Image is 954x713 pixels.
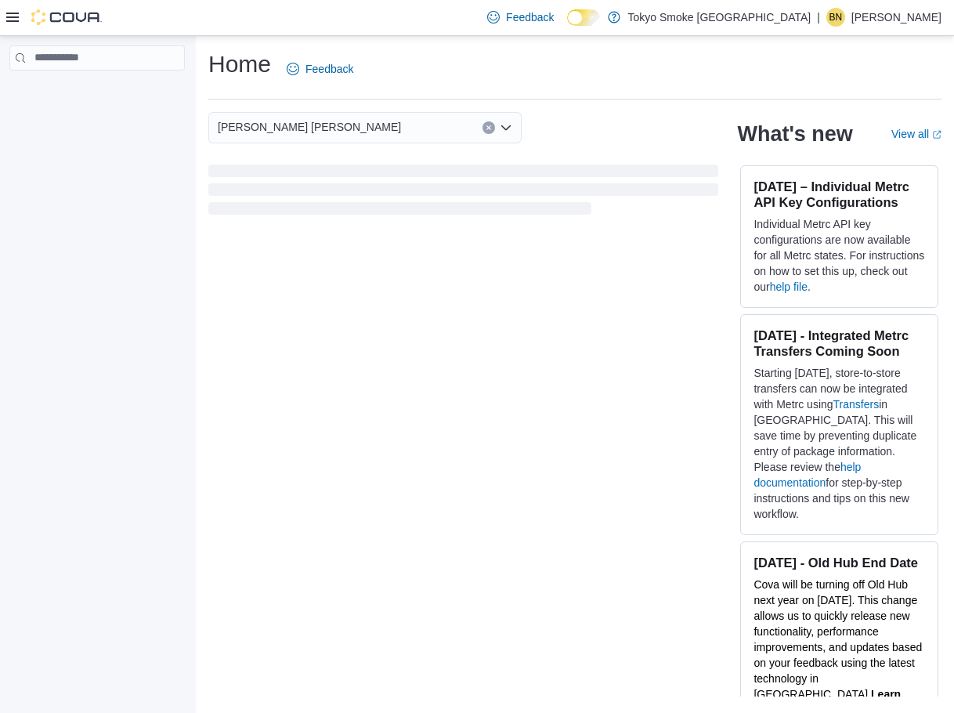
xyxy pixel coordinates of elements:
[753,461,861,489] a: help documentation
[506,9,554,25] span: Feedback
[482,121,495,134] button: Clear input
[833,398,880,411] a: Transfers
[628,8,811,27] p: Tokyo Smoke [GEOGRAPHIC_DATA]
[737,121,852,147] h2: What's new
[851,8,941,27] p: [PERSON_NAME]
[932,130,941,139] svg: External link
[753,328,925,359] h3: [DATE] - Integrated Metrc Transfers Coming Soon
[753,365,925,522] p: Starting [DATE], store-to-store transfers can now be integrated with Metrc using in [GEOGRAPHIC_D...
[829,8,843,27] span: BN
[891,128,941,140] a: View allExternal link
[481,2,560,33] a: Feedback
[280,53,360,85] a: Feedback
[567,9,600,26] input: Dark Mode
[753,578,922,700] span: Cova will be turning off Old Hub next year on [DATE]. This change allows us to quickly release ne...
[817,8,820,27] p: |
[753,179,925,210] h3: [DATE] – Individual Metrc API Key Configurations
[500,121,512,134] button: Open list of options
[753,216,925,295] p: Individual Metrc API key configurations are now available for all Metrc states. For instructions ...
[9,74,185,111] nav: Complex example
[305,61,353,77] span: Feedback
[208,168,718,218] span: Loading
[31,9,102,25] img: Cova
[567,26,568,27] span: Dark Mode
[770,280,808,293] a: help file
[218,118,401,136] span: [PERSON_NAME] [PERSON_NAME]
[753,555,925,570] h3: [DATE] - Old Hub End Date
[826,8,845,27] div: Brianna Nesbitt
[208,49,271,80] h1: Home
